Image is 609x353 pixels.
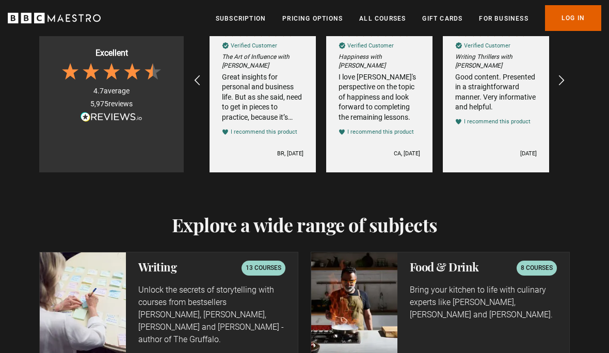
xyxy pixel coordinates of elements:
a: Pricing Options [282,13,343,24]
p: 13 courses [246,263,281,274]
div: REVIEWS.io Carousel Scroll Left [185,69,210,93]
a: All Courses [359,13,406,24]
a: Log In [545,5,601,31]
div: REVIEWS.io Carousel Scroll Right [549,69,573,93]
span: 4.7 [93,87,104,95]
div: average [93,87,130,97]
div: Excellent [95,48,128,59]
div: Verified Customer [464,42,510,50]
div: 4.7 Stars [60,62,163,83]
svg: BBC Maestro [8,10,101,26]
div: Verified Customer [231,42,277,50]
div: I recommend this product [347,129,414,136]
h2: Explore a wide range of subjects [39,214,570,236]
a: Subscription [216,13,266,24]
div: I love [PERSON_NAME]'s perspective on the topic of happiness and look forward to completing the r... [339,73,420,123]
div: CA, [DATE] [394,150,420,158]
div: BR, [DATE] [277,150,303,158]
p: Unlock the secrets of storytelling with courses from bestsellers [PERSON_NAME], [PERSON_NAME], [P... [138,284,285,346]
div: [DATE] [520,150,537,158]
span: 5,975 [90,100,108,108]
p: 8 courses [521,263,553,274]
div: Good content. Presented in a straightforward manner. Very informative and helpful. [455,73,537,113]
em: The Art of Influence with [PERSON_NAME] [222,53,303,71]
div: Great insights for personal and business life. But as she said, need to get in pieces to practice... [222,73,303,123]
a: Read more reviews on REVIEWS.io [81,113,142,125]
nav: Primary [216,5,601,31]
h2: Writing [138,261,177,274]
a: Gift Cards [422,13,462,24]
div: Verified Customer [347,42,394,50]
a: For business [479,13,528,24]
em: Happiness with [PERSON_NAME] [339,53,420,71]
em: Writing Thrillers with [PERSON_NAME] [455,53,537,71]
div: reviews [90,100,133,110]
p: Bring your kitchen to life with culinary experts like [PERSON_NAME], [PERSON_NAME] and [PERSON_NA... [410,284,557,322]
div: I recommend this product [231,129,297,136]
h2: Food & Drink [410,261,479,274]
div: I recommend this product [464,118,531,126]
